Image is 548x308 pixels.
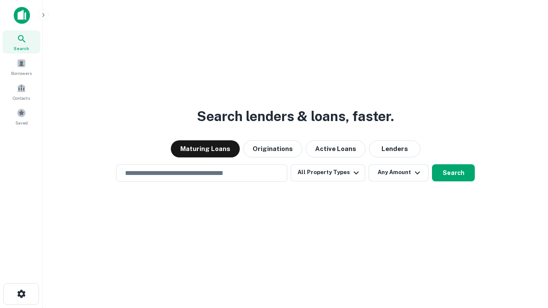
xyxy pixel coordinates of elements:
[11,70,32,77] span: Borrowers
[14,45,29,52] span: Search
[14,7,30,24] img: capitalize-icon.png
[243,140,302,157] button: Originations
[291,164,365,181] button: All Property Types
[3,30,40,53] a: Search
[369,164,429,181] button: Any Amount
[3,80,40,103] a: Contacts
[13,95,30,101] span: Contacts
[306,140,366,157] button: Active Loans
[171,140,240,157] button: Maturing Loans
[197,106,394,127] h3: Search lenders & loans, faster.
[505,240,548,281] iframe: Chat Widget
[3,105,40,128] a: Saved
[369,140,420,157] button: Lenders
[432,164,475,181] button: Search
[15,119,28,126] span: Saved
[3,55,40,78] a: Borrowers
